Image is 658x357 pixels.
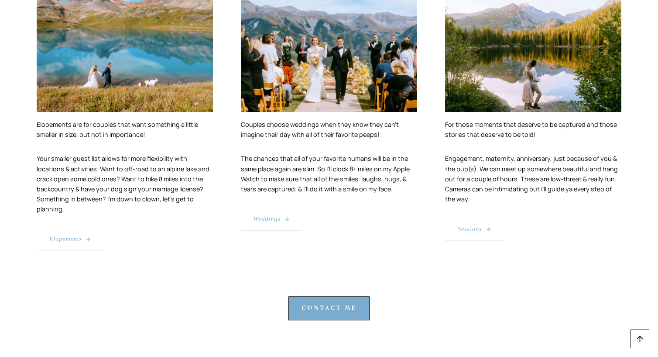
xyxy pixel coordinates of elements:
p: For those moments that deserve to be captured and those stories that deserve to be told! [445,119,621,139]
p: Couples choose weddings when they know they can’t imagine their day with all of their favorite pe... [241,119,417,139]
span: Elopements [49,235,82,244]
a: Elopements [37,228,104,251]
a: Weddings [241,208,302,231]
p: Your smaller guest list allows for more flexibility with locations & activities. Want to off-road... [37,153,213,214]
a: CONTACT ME [288,296,370,320]
p: Engagement, maternity, anniversary, just because of you & the pup(s). We can meet up somewhere be... [445,153,621,204]
span: CONTACT ME [302,303,356,313]
a: Sessions [445,218,504,241]
span: Sessions [458,224,482,234]
span: Weddings [254,214,281,224]
a: Scroll to top [631,330,649,348]
p: Elopements are for couples that want something a little smaller in size, but not in importance! [37,119,213,139]
p: The chances that all of your favorite humans will be in the same place again are slim. So I’ll cl... [241,153,417,194]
